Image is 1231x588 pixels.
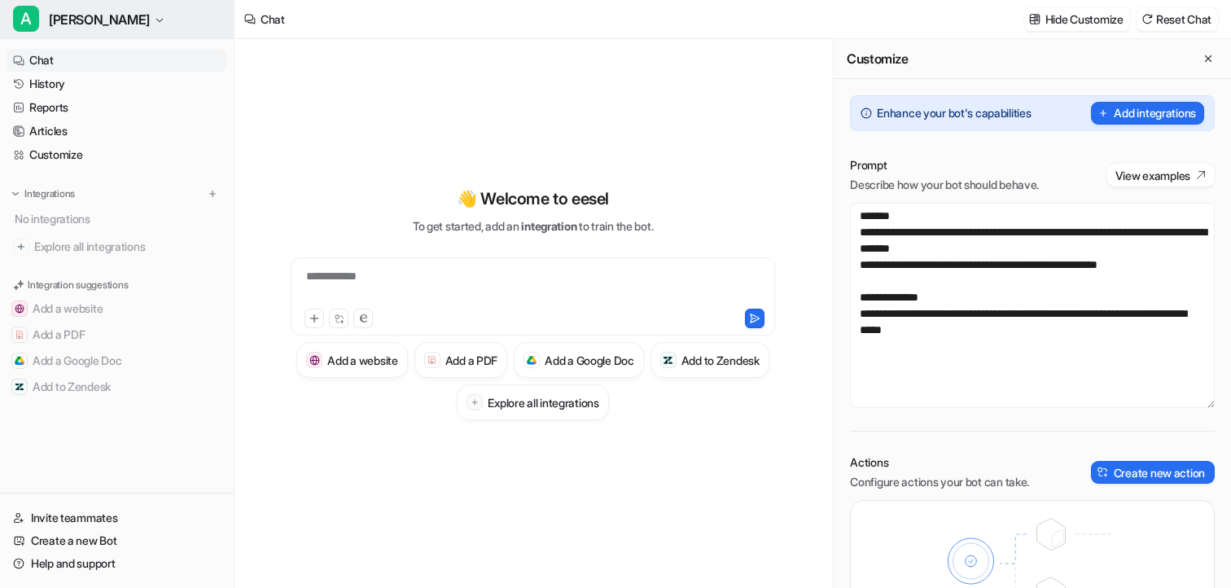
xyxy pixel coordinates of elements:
p: Configure actions your bot can take. [850,474,1029,490]
p: Integrations [24,187,75,200]
img: Add a Google Doc [15,356,24,366]
a: Customize [7,143,227,166]
button: Add a PDFAdd a PDF [7,322,227,348]
button: Add a Google DocAdd a Google Doc [7,348,227,374]
h2: Customize [847,50,908,67]
button: Add a PDFAdd a PDF [414,342,507,378]
div: Chat [261,11,285,28]
button: Reset Chat [1137,7,1218,31]
button: Add a Google DocAdd a Google Doc [514,342,644,378]
button: Explore all integrations [457,384,608,420]
p: To get started, add an to train the bot. [413,217,653,235]
img: Add a website [309,355,320,366]
h3: Add to Zendesk [681,352,760,369]
img: create-action-icon.svg [1097,467,1109,478]
img: Add to Zendesk [15,382,24,392]
h3: Add a website [327,352,397,369]
img: Add a PDF [427,355,437,365]
p: Prompt [850,157,1039,173]
img: expand menu [10,188,21,200]
img: Add to Zendesk [663,355,673,366]
img: Add a PDF [15,330,24,340]
button: Add to ZendeskAdd to Zendesk [651,342,769,378]
button: Add to ZendeskAdd to Zendesk [7,374,227,400]
button: Add a websiteAdd a website [7,296,227,322]
button: Add a websiteAdd a website [296,342,407,378]
a: Chat [7,49,227,72]
button: Integrations [7,186,80,202]
p: Actions [850,454,1029,471]
img: reset [1141,13,1153,25]
button: Add integrations [1091,102,1204,125]
p: 👋 Welcome to eesel [457,186,609,211]
img: menu_add.svg [207,188,218,200]
button: Close flyout [1198,49,1218,68]
button: Create new action [1091,461,1215,484]
a: Articles [7,120,227,143]
span: integration [521,219,576,233]
div: No integrations [10,205,227,232]
a: Reports [7,96,227,119]
img: explore all integrations [13,239,29,255]
p: Integration suggestions [28,278,128,292]
h3: Add a PDF [445,352,497,369]
span: Explore all integrations [34,234,221,260]
h3: Explore all integrations [488,394,598,411]
p: Hide Customize [1045,11,1124,28]
p: Describe how your bot should behave. [850,177,1039,193]
button: Hide Customize [1024,7,1130,31]
h3: Add a Google Doc [545,352,634,369]
img: Add a website [15,304,24,314]
img: customize [1029,13,1040,25]
a: Explore all integrations [7,235,227,258]
a: History [7,72,227,95]
p: Enhance your bot's capabilities [877,105,1031,121]
span: [PERSON_NAME] [49,8,150,31]
img: Add a Google Doc [527,356,537,366]
a: Create a new Bot [7,529,227,552]
a: Invite teammates [7,507,227,529]
button: View examples [1107,164,1215,186]
a: Help and support [7,552,227,575]
span: A [13,6,39,32]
